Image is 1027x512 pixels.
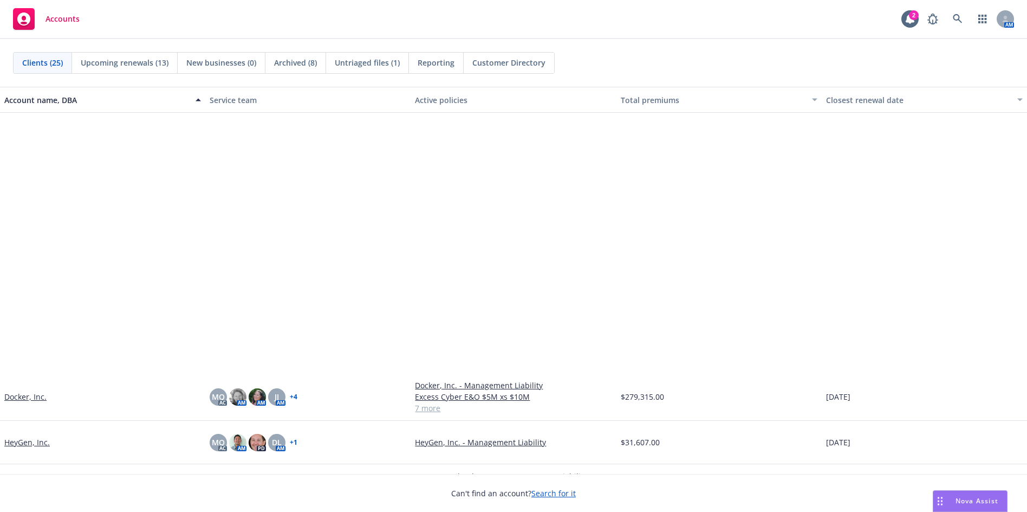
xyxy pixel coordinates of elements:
span: Customer Directory [472,57,545,68]
button: Service team [205,87,411,113]
img: photo [249,388,266,406]
span: Untriaged files (1) [335,57,400,68]
a: + 1 [290,439,297,446]
a: HeyGen, Inc. [4,437,50,448]
span: [DATE] [826,437,850,448]
button: Closest renewal date [822,87,1027,113]
a: + 4 [290,394,297,400]
button: Total premiums [616,87,822,113]
img: photo [229,434,246,451]
button: Active policies [411,87,616,113]
span: Clients (25) [22,57,63,68]
span: Reporting [418,57,454,68]
a: 7 more [415,402,612,414]
div: Drag to move [933,491,947,511]
div: Account name, DBA [4,94,189,106]
button: Nova Assist [933,490,1007,512]
span: $31,607.00 [621,437,660,448]
a: Switch app [972,8,993,30]
img: photo [229,388,246,406]
span: MQ [212,437,225,448]
span: $279,315.00 [621,391,664,402]
a: Docker, Inc. [4,391,47,402]
a: Search for it [531,488,576,498]
div: Service team [210,94,406,106]
span: Nova Assist [955,496,998,505]
div: Active policies [415,94,612,106]
span: Can't find an account? [451,488,576,499]
a: Excess Cyber E&O $5M xs $10M [415,391,612,402]
span: Accounts [45,15,80,23]
span: DL [272,437,282,448]
div: Closest renewal date [826,94,1011,106]
span: [DATE] [826,391,850,402]
a: Accounts [9,4,84,34]
img: photo [249,434,266,451]
a: HeyGen, Inc. - Management Liability [415,437,612,448]
a: Docker, Inc. - Management Liability [415,380,612,391]
span: JJ [275,391,279,402]
span: Archived (8) [274,57,317,68]
span: New businesses (0) [186,57,256,68]
span: MQ [212,391,225,402]
a: Report a Bug [922,8,944,30]
span: Upcoming renewals (13) [81,57,168,68]
div: Total premiums [621,94,805,106]
a: Search [947,8,968,30]
div: 2 [909,10,919,20]
a: HeyGen Technology Inc. - Management Liability [415,471,612,482]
